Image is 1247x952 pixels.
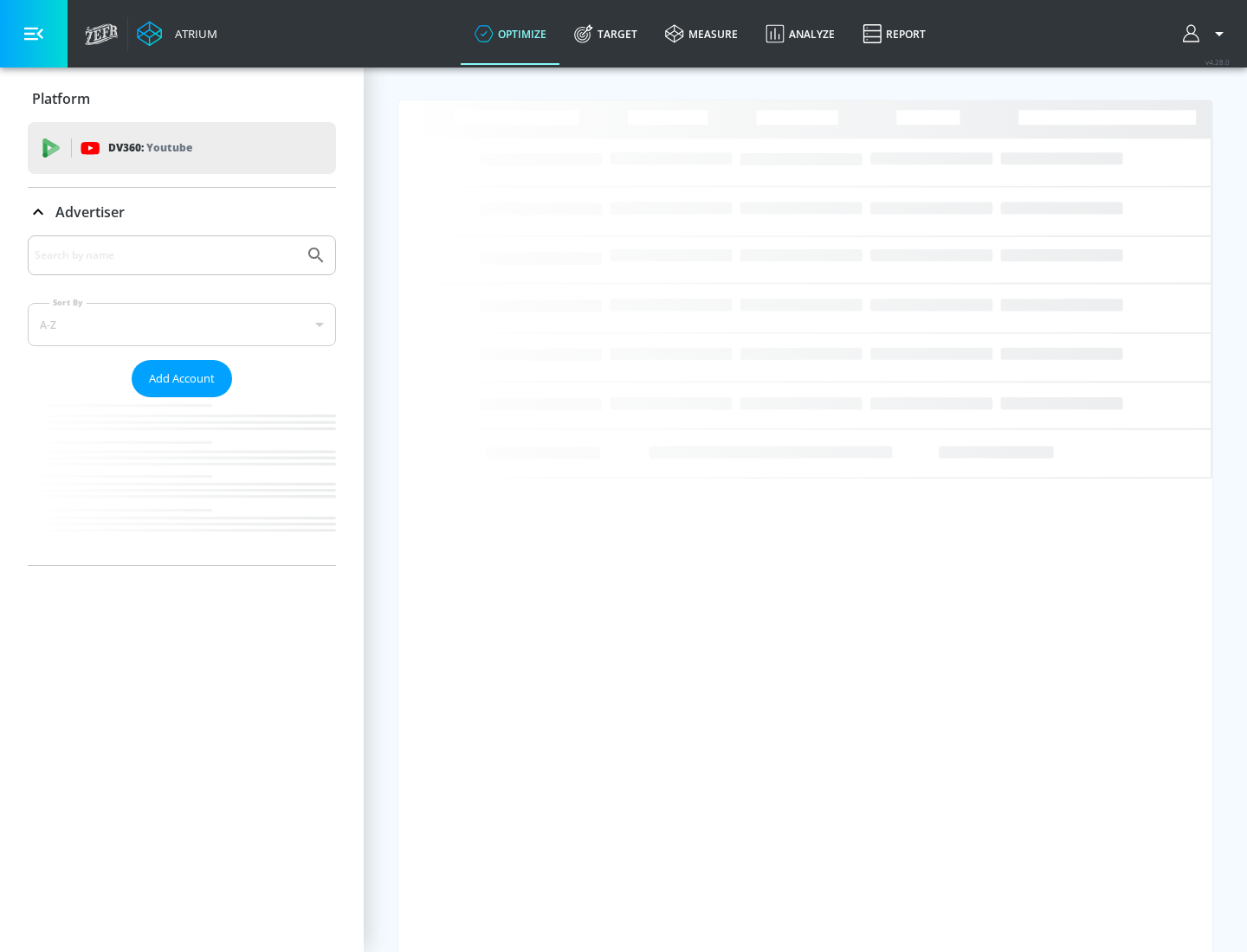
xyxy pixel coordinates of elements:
span: Add Account [149,369,215,389]
div: Advertiser [28,235,336,565]
a: Atrium [137,21,217,47]
p: Youtube [146,138,192,157]
nav: list of Advertiser [28,397,336,565]
span: v 4.28.0 [1205,57,1230,67]
label: Sort By [49,297,87,308]
p: DV360: [108,138,192,158]
a: Target [560,3,651,65]
div: Atrium [168,26,217,42]
p: Platform [32,89,90,108]
p: Advertiser [55,203,125,222]
a: Analyze [752,3,849,65]
a: Report [849,3,940,65]
button: Add Account [132,360,232,397]
a: measure [651,3,752,65]
input: Search by name [35,244,297,267]
div: Advertiser [28,188,336,236]
div: A-Z [28,303,336,346]
div: DV360: Youtube [28,122,336,174]
div: Platform [28,74,336,123]
a: optimize [461,3,560,65]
